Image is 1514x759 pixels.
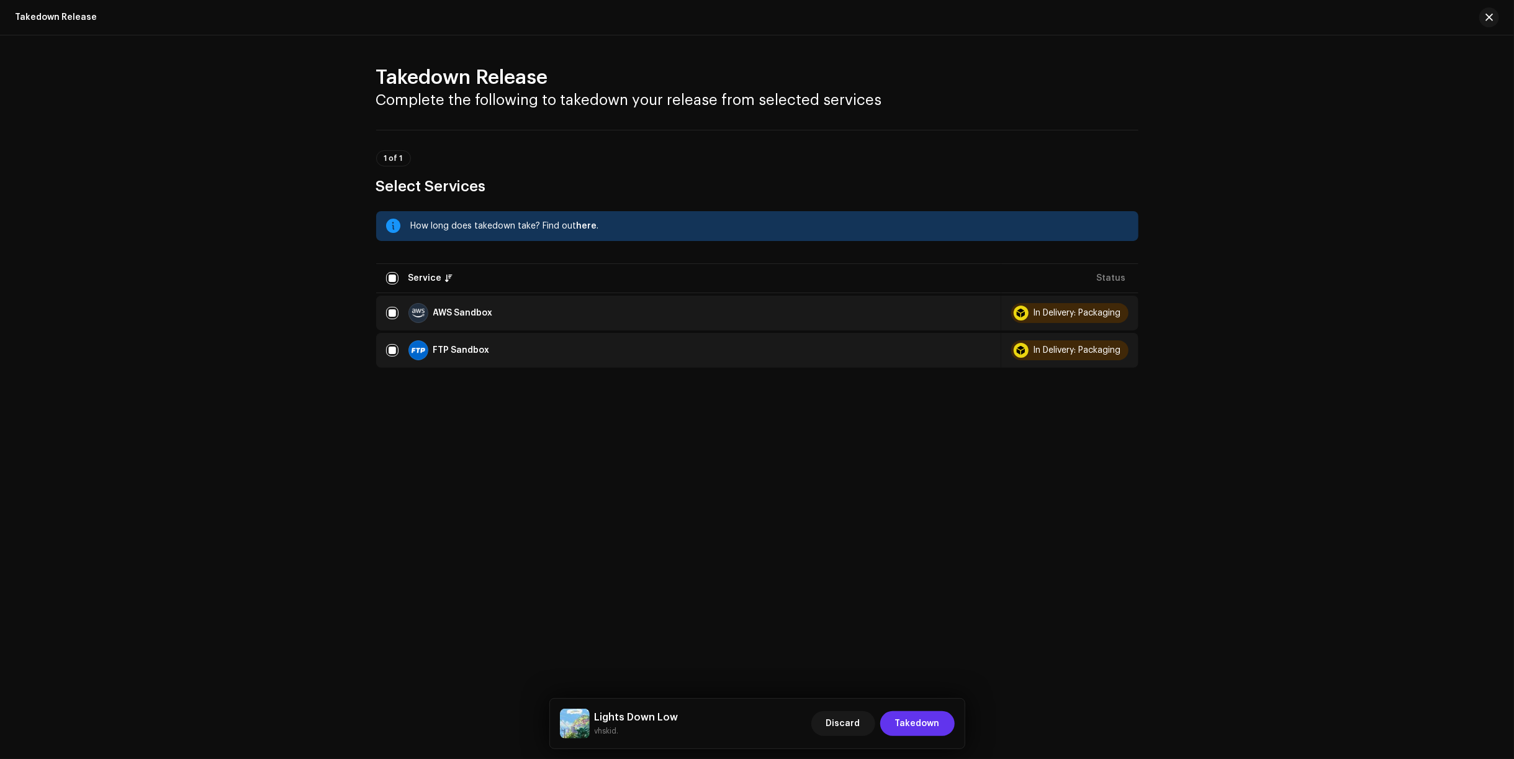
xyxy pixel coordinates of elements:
[384,155,403,162] span: 1 of 1
[376,90,1138,110] h3: Complete the following to takedown your release from selected services
[811,711,875,736] button: Discard
[15,12,97,22] div: Takedown Release
[433,309,493,317] div: AWS Sandbox
[577,222,597,230] span: here
[560,709,590,739] img: 3da4c1e1-287f-435c-a8e7-05bc7a13b7d9
[1034,346,1121,355] div: In Delivery: Packaging
[433,346,490,355] div: FTP Sandbox
[595,710,678,725] h5: Lights Down Low
[880,711,955,736] button: Takedown
[376,65,1138,90] h2: Takedown Release
[411,219,1129,234] div: How long does takedown take? Find out .
[895,711,940,736] span: Takedown
[376,176,1138,196] h3: Select Services
[595,725,678,737] small: Lights Down Low
[1034,309,1121,317] div: In Delivery: Packaging
[826,711,860,736] span: Discard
